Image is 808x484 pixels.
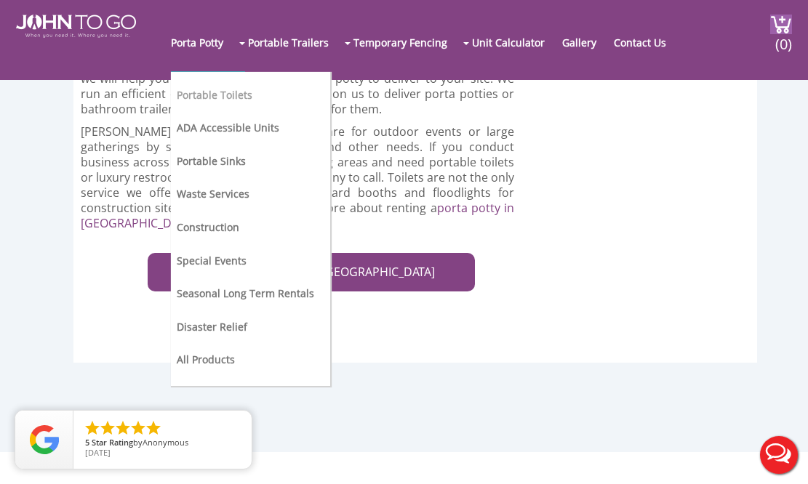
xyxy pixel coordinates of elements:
[92,437,133,448] span: Star Rating
[145,419,162,437] li: 
[129,419,147,437] li: 
[81,124,515,231] p: [PERSON_NAME] to Go can help you prepare for outdoor events or large gatherings by supplying port...
[770,15,792,34] img: cart a
[750,426,808,484] button: Live Chat
[171,13,238,71] a: Porta Potty
[85,447,111,458] span: [DATE]
[148,253,475,291] a: RENT A PORTA POTTY IN [GEOGRAPHIC_DATA]
[614,13,681,71] a: Contact Us
[30,425,59,454] img: Review Rating
[16,15,136,38] img: JOHN to go
[248,13,343,71] a: Portable Trailers
[85,438,240,448] span: by
[353,13,462,71] a: Temporary Fencing
[81,200,515,231] a: porta potty in [GEOGRAPHIC_DATA]
[775,23,793,54] span: (0)
[99,419,116,437] li: 
[143,437,188,448] span: Anonymous
[562,13,611,71] a: Gallery
[85,437,89,448] span: 5
[472,13,559,71] a: Unit Calculator
[84,419,101,437] li: 
[114,419,132,437] li: 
